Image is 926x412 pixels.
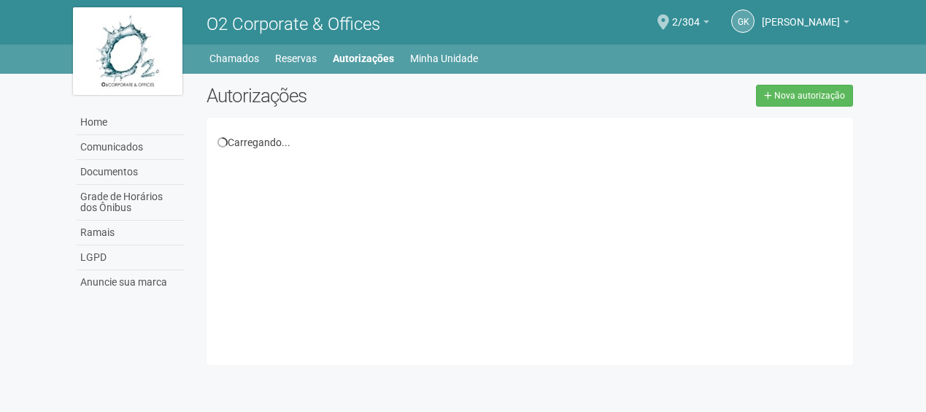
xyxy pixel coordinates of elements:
[77,245,185,270] a: LGPD
[217,136,843,149] div: Carregando...
[762,18,849,30] a: [PERSON_NAME]
[73,7,182,95] img: logo.jpg
[731,9,755,33] a: GK
[77,270,185,294] a: Anuncie sua marca
[207,85,519,107] h2: Autorizações
[672,2,700,28] span: 2/304
[672,18,709,30] a: 2/304
[77,185,185,221] a: Grade de Horários dos Ônibus
[275,48,317,69] a: Reservas
[410,48,478,69] a: Minha Unidade
[77,221,185,245] a: Ramais
[77,160,185,185] a: Documentos
[77,110,185,135] a: Home
[207,14,380,34] span: O2 Corporate & Offices
[333,48,394,69] a: Autorizações
[209,48,259,69] a: Chamados
[77,135,185,160] a: Comunicados
[774,91,845,101] span: Nova autorização
[762,2,840,28] span: Gleice Kelly
[756,85,853,107] a: Nova autorização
